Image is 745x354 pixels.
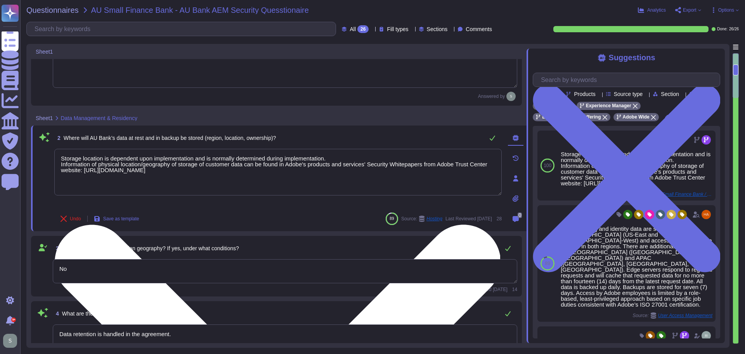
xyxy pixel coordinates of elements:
[53,324,517,349] textarea: Data retention is handled in the agreement.
[53,311,59,316] span: 4
[427,26,448,32] span: Sections
[11,317,16,322] div: 9+
[61,115,137,121] span: Data Management & Residency
[545,261,550,266] span: 89
[518,213,522,218] span: 0
[54,149,502,195] textarea: Storage location is dependent upon implementation and is normally determined during implementatio...
[506,92,516,101] img: user
[53,246,59,251] span: 3
[36,49,53,54] span: Sheet1
[3,334,17,348] img: user
[632,312,712,319] span: Source:
[647,8,666,12] span: Analytics
[683,8,696,12] span: Export
[2,332,23,349] button: user
[350,26,356,32] span: All
[729,27,739,31] span: 26 / 26
[91,6,309,14] span: AU Small Finance Bank - AU Bank AEM Security Quesstionaire
[357,25,369,33] div: 26
[387,26,408,32] span: Fill types
[390,216,394,221] span: 89
[466,26,492,32] span: Comments
[702,331,711,340] img: user
[64,135,276,141] span: Where will AU Bank’s data at rest and in backup be stored (region, location, ownership)?
[26,6,79,14] span: Questionnaires
[511,287,517,292] span: 14
[54,135,61,141] span: 2
[537,73,720,87] input: Search by keywords
[561,226,712,307] div: User licensing and identity data are stored in the [GEOGRAPHIC_DATA] (US-East and [GEOGRAPHIC_DAT...
[638,7,666,13] button: Analytics
[718,8,734,12] span: Options
[544,163,551,168] span: 100
[717,27,728,31] span: Done:
[36,115,53,121] span: Sheet1
[53,259,517,283] textarea: No
[31,22,336,36] input: Search by keywords
[658,313,712,318] span: User Access Management
[478,94,505,99] span: Answered by
[702,210,711,219] img: user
